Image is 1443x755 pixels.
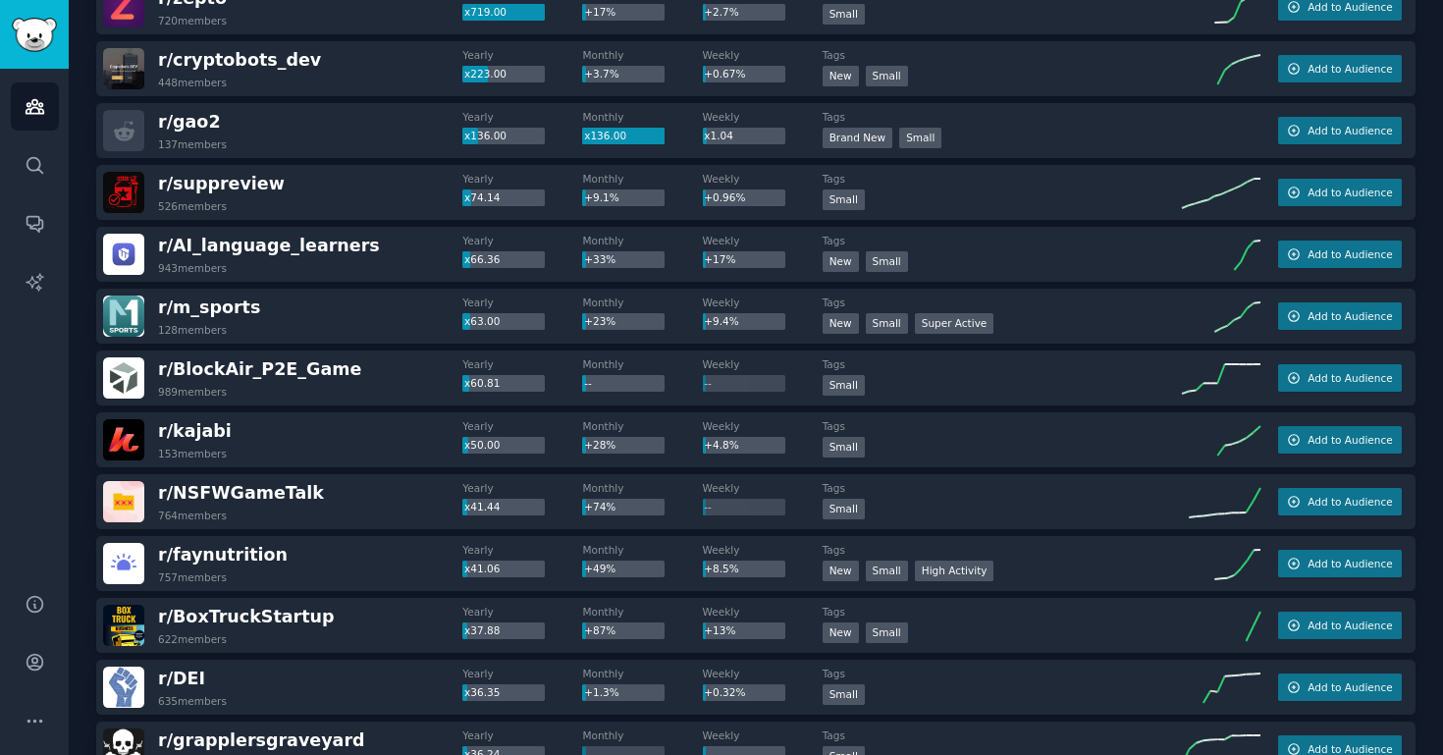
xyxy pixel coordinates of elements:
[1308,557,1392,570] span: Add to Audience
[103,481,144,522] img: NSFWGameTalk
[1308,371,1392,385] span: Add to Audience
[464,563,500,574] span: x41.06
[823,66,859,86] div: New
[464,191,500,203] span: x74.14
[704,624,735,636] span: +13%
[1308,309,1392,323] span: Add to Audience
[1278,302,1402,330] button: Add to Audience
[823,499,865,519] div: Small
[158,730,365,750] span: r/ grapplersgraveyard
[915,313,994,334] div: Super Active
[703,667,823,680] dt: Weekly
[823,4,865,25] div: Small
[703,48,823,62] dt: Weekly
[703,296,823,309] dt: Weekly
[823,437,865,458] div: Small
[584,439,615,451] span: +28%
[462,110,582,124] dt: Yearly
[823,667,1182,680] dt: Tags
[158,174,285,193] span: r/ suppreview
[158,632,227,646] div: 622 members
[158,359,361,379] span: r/ BlockAir_P2E_Game
[158,323,227,337] div: 128 members
[158,509,227,522] div: 764 members
[703,110,823,124] dt: Weekly
[1308,124,1392,137] span: Add to Audience
[703,605,823,619] dt: Weekly
[158,545,288,565] span: r/ faynutrition
[464,253,500,265] span: x66.36
[823,48,1182,62] dt: Tags
[158,447,227,460] div: 153 members
[103,543,144,584] img: faynutrition
[582,667,702,680] dt: Monthly
[584,377,592,389] span: --
[823,172,1182,186] dt: Tags
[1278,674,1402,701] button: Add to Audience
[462,419,582,433] dt: Yearly
[464,624,500,636] span: x37.88
[1278,426,1402,454] button: Add to Audience
[12,18,57,52] img: GummySearch logo
[462,48,582,62] dt: Yearly
[584,624,615,636] span: +87%
[704,563,738,574] span: +8.5%
[158,261,227,275] div: 943 members
[866,561,908,581] div: Small
[703,543,823,557] dt: Weekly
[158,669,205,688] span: r/ DEI
[823,357,1182,371] dt: Tags
[1278,550,1402,577] button: Add to Audience
[462,234,582,247] dt: Yearly
[462,296,582,309] dt: Yearly
[823,234,1182,247] dt: Tags
[703,172,823,186] dt: Weekly
[103,48,144,89] img: cryptobots_dev
[462,543,582,557] dt: Yearly
[823,128,893,148] div: Brand New
[1278,117,1402,144] button: Add to Audience
[464,377,500,389] span: x60.81
[1278,179,1402,206] button: Add to Audience
[703,481,823,495] dt: Weekly
[582,543,702,557] dt: Monthly
[866,251,908,272] div: Small
[866,66,908,86] div: Small
[1278,55,1402,82] button: Add to Audience
[823,313,859,334] div: New
[823,375,865,396] div: Small
[823,296,1182,309] dt: Tags
[704,253,735,265] span: +17%
[584,191,618,203] span: +9.1%
[462,481,582,495] dt: Yearly
[462,172,582,186] dt: Yearly
[103,419,144,460] img: kajabi
[582,481,702,495] dt: Monthly
[158,236,380,255] span: r/ AI_language_learners
[158,112,221,132] span: r/ gao2
[584,130,626,141] span: x136.00
[703,728,823,742] dt: Weekly
[584,563,615,574] span: +49%
[103,234,144,275] img: AI_language_learners
[703,419,823,433] dt: Weekly
[462,357,582,371] dt: Yearly
[158,570,227,584] div: 757 members
[582,296,702,309] dt: Monthly
[582,728,702,742] dt: Monthly
[1308,680,1392,694] span: Add to Audience
[823,481,1182,495] dt: Tags
[103,296,144,337] img: m_sports
[823,110,1182,124] dt: Tags
[582,110,702,124] dt: Monthly
[1278,241,1402,268] button: Add to Audience
[823,543,1182,557] dt: Tags
[823,561,859,581] div: New
[158,297,260,317] span: r/ m_sports
[464,686,500,698] span: x36.35
[158,694,227,708] div: 635 members
[103,357,144,399] img: BlockAir_P2E_Game
[584,68,618,80] span: +3.7%
[899,128,941,148] div: Small
[462,605,582,619] dt: Yearly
